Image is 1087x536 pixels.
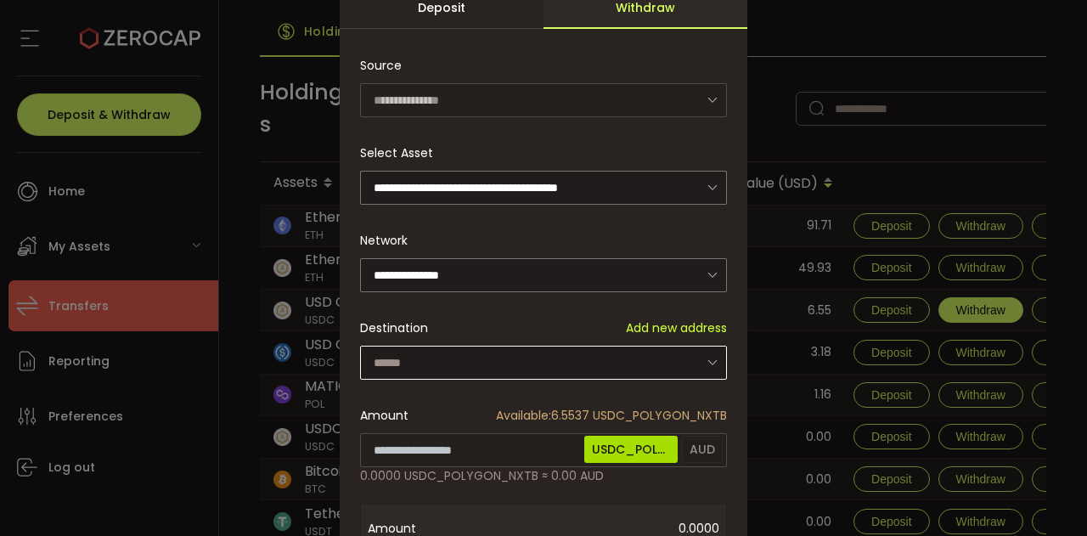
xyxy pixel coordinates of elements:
span: Amount [360,407,408,425]
span: AUD [682,436,723,463]
iframe: Chat Widget [1002,454,1087,536]
span: Available: [496,407,551,424]
span: USDC_POLYGON_NXTB [584,436,678,463]
span: Source [360,48,402,82]
span: Add new address [626,319,727,337]
span: 0.0000 USDC_POLYGON_NXTB ≈ 0.00 AUD [360,467,604,485]
label: Network [360,232,418,249]
label: Select Asset [360,144,443,161]
span: 6.5537 USDC_POLYGON_NXTB [496,407,727,425]
span: Destination [360,319,428,336]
